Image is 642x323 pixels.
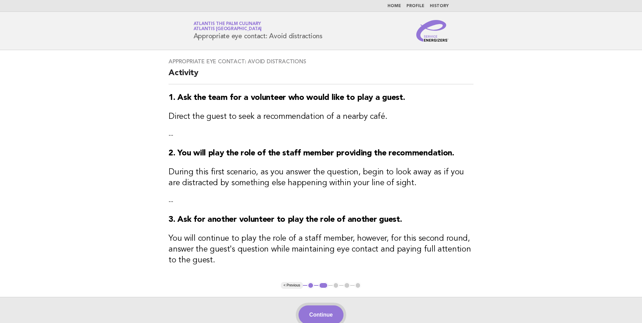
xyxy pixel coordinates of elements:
[388,4,401,8] a: Home
[318,282,328,289] button: 2
[169,167,473,189] h3: During this first scenario, as you answer the question, begin to look away as if you are distract...
[194,22,262,31] a: Atlantis The Palm CulinaryAtlantis [GEOGRAPHIC_DATA]
[169,94,405,102] strong: 1. Ask the team for a volunteer who would like to play a guest.
[281,282,303,289] button: < Previous
[169,197,473,206] p: --
[416,20,449,42] img: Service Energizers
[169,68,473,84] h2: Activity
[169,58,473,65] h3: Appropriate eye contact: Avoid distractions
[406,4,424,8] a: Profile
[169,130,473,140] p: --
[169,111,473,122] h3: Direct the guest to seek a recommendation of a nearby café.
[194,22,323,40] h1: Appropriate eye contact: Avoid distractions
[194,27,262,31] span: Atlantis [GEOGRAPHIC_DATA]
[430,4,449,8] a: History
[169,233,473,266] h3: You will continue to play the role of a staff member, however, for this second round, answer the ...
[307,282,314,289] button: 1
[169,216,402,224] strong: 3. Ask for another volunteer to play the role of another guest.
[169,149,454,157] strong: 2. You will play the role of the staff member providing the recommendation.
